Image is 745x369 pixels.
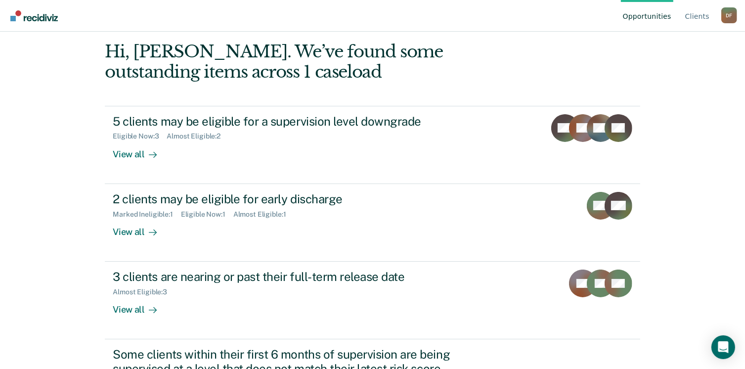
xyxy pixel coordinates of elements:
a: 5 clients may be eligible for a supervision level downgradeEligible Now:3Almost Eligible:2View all [105,106,640,184]
div: Eligible Now : 3 [113,132,167,140]
img: Recidiviz [10,10,58,21]
div: View all [113,140,168,160]
div: Eligible Now : 1 [181,210,233,219]
div: Marked Ineligible : 1 [113,210,180,219]
div: 5 clients may be eligible for a supervision level downgrade [113,114,460,129]
div: Almost Eligible : 3 [113,288,175,296]
a: 2 clients may be eligible for early dischargeMarked Ineligible:1Eligible Now:1Almost Eligible:1Vi... [105,184,640,262]
div: Open Intercom Messenger [711,335,735,359]
div: D F [721,7,737,23]
div: View all [113,296,168,316]
div: 3 clients are nearing or past their full-term release date [113,270,460,284]
div: 2 clients may be eligible for early discharge [113,192,460,206]
div: Almost Eligible : 2 [167,132,228,140]
div: Hi, [PERSON_NAME]. We’ve found some outstanding items across 1 caseload [105,42,533,82]
a: 3 clients are nearing or past their full-term release dateAlmost Eligible:3View all [105,262,640,339]
div: Almost Eligible : 1 [233,210,294,219]
button: Profile dropdown button [721,7,737,23]
div: View all [113,218,168,237]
